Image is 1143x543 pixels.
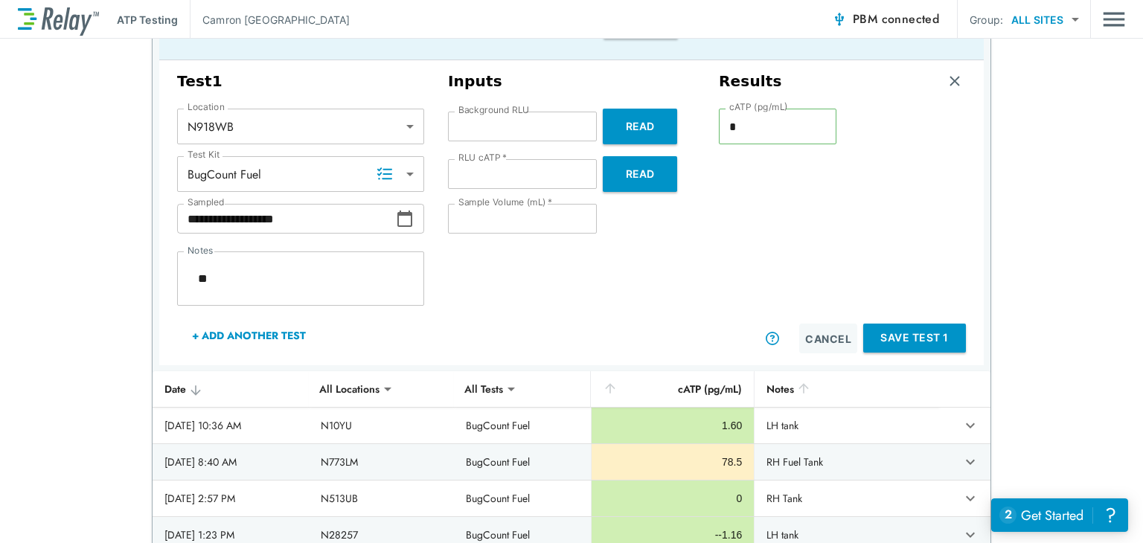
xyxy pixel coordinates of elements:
[177,159,424,189] div: BugCount Fuel
[947,74,962,89] img: Remove
[454,374,513,404] div: All Tests
[603,491,743,506] div: 0
[991,498,1128,532] iframe: Resource center
[603,527,743,542] div: --1.16
[188,245,213,256] label: Notes
[863,324,966,353] button: Save Test 1
[832,12,847,27] img: Connected Icon
[454,444,591,480] td: BugCount Fuel
[958,449,983,475] button: expand row
[164,527,297,542] div: [DATE] 1:23 PM
[188,197,225,208] label: Sampled
[719,72,782,91] h3: Results
[603,454,743,469] div: 78.5
[309,408,454,443] td: N10YU
[202,12,350,28] p: Camron [GEOGRAPHIC_DATA]
[188,102,225,112] label: Location
[164,418,297,433] div: [DATE] 10:36 AM
[18,4,99,36] img: LuminUltra Relay
[603,418,743,433] div: 1.60
[853,9,939,30] span: PBM
[177,72,424,91] h3: Test 1
[766,380,927,398] div: Notes
[153,371,309,408] th: Date
[603,156,677,192] button: Read
[309,374,390,404] div: All Locations
[958,413,983,438] button: expand row
[188,150,220,160] label: Test Kit
[729,102,788,112] label: cATP (pg/mL)
[164,454,297,469] div: [DATE] 8:40 AM
[603,109,677,144] button: Read
[458,197,552,208] label: Sample Volume (mL)
[970,12,1003,28] p: Group:
[117,12,178,28] p: ATP Testing
[177,204,396,234] input: Choose date, selected date is Oct 15, 2025
[454,481,591,516] td: BugCount Fuel
[448,72,695,91] h3: Inputs
[1103,5,1125,33] button: Main menu
[458,105,529,115] label: Background RLU
[882,10,940,28] span: connected
[826,4,945,34] button: PBM connected
[603,380,743,398] div: cATP (pg/mL)
[177,318,321,353] button: + Add Another Test
[454,408,591,443] td: BugCount Fuel
[458,152,507,163] label: RLU cATP
[958,486,983,511] button: expand row
[754,408,939,443] td: LH tank
[754,444,939,480] td: RH Fuel Tank
[177,112,424,141] div: N918WB
[309,481,454,516] td: N513UB
[164,491,297,506] div: [DATE] 2:57 PM
[309,444,454,480] td: N773LM
[1103,5,1125,33] img: Drawer Icon
[799,324,857,353] button: Cancel
[754,481,939,516] td: RH Tank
